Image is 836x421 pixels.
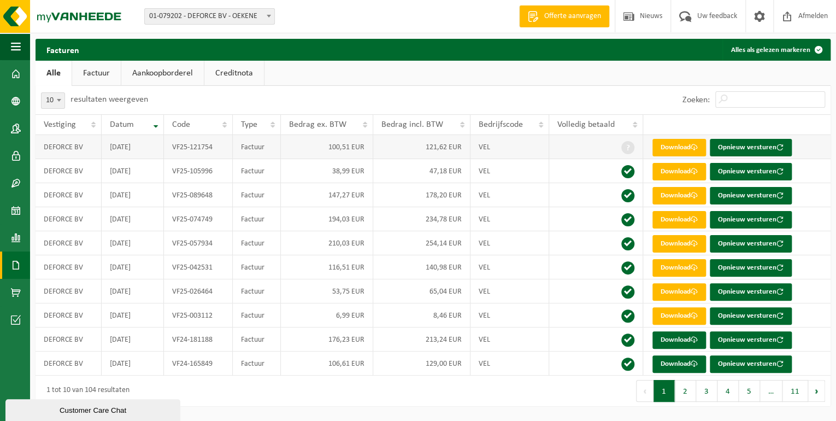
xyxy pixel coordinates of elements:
[710,211,792,229] button: Opnieuw versturen
[636,380,654,402] button: Previous
[36,303,102,328] td: DEFORCE BV
[717,380,739,402] button: 4
[557,120,615,129] span: Volledig betaald
[41,92,65,109] span: 10
[710,235,792,253] button: Opnieuw versturen
[373,231,470,255] td: 254,14 EUR
[36,159,102,183] td: DEFORCE BV
[381,120,443,129] span: Bedrag incl. BTW
[808,380,825,402] button: Next
[652,355,706,373] a: Download
[233,352,280,376] td: Factuur
[233,159,280,183] td: Factuur
[782,380,808,402] button: 11
[652,259,706,277] a: Download
[710,283,792,301] button: Opnieuw versturen
[519,5,609,27] a: Offerte aanvragen
[144,8,275,25] span: 01-079202 - DEFORCE BV - OEKENE
[470,135,549,159] td: VEL
[281,303,373,328] td: 6,99 EUR
[281,328,373,352] td: 176,23 EUR
[373,328,470,352] td: 213,24 EUR
[102,135,164,159] td: [DATE]
[281,159,373,183] td: 38,99 EUR
[652,211,706,229] a: Download
[110,120,134,129] span: Datum
[102,352,164,376] td: [DATE]
[654,380,675,402] button: 1
[289,120,346,129] span: Bedrag ex. BTW
[470,279,549,303] td: VEL
[281,279,373,303] td: 53,75 EUR
[36,352,102,376] td: DEFORCE BV
[233,303,280,328] td: Factuur
[36,61,72,86] a: Alle
[652,283,706,301] a: Download
[710,187,792,204] button: Opnieuw versturen
[710,259,792,277] button: Opnieuw versturen
[102,207,164,231] td: [DATE]
[233,255,280,279] td: Factuur
[72,61,121,86] a: Factuur
[675,380,696,402] button: 2
[102,159,164,183] td: [DATE]
[470,231,549,255] td: VEL
[710,307,792,325] button: Opnieuw versturen
[233,207,280,231] td: Factuur
[36,39,90,60] h2: Facturen
[710,139,792,156] button: Opnieuw versturen
[470,207,549,231] td: VEL
[164,207,233,231] td: VF25-074749
[44,120,76,129] span: Vestiging
[102,303,164,328] td: [DATE]
[164,231,233,255] td: VF25-057934
[102,328,164,352] td: [DATE]
[102,183,164,207] td: [DATE]
[470,352,549,376] td: VEL
[373,135,470,159] td: 121,62 EUR
[164,183,233,207] td: VF25-089648
[172,120,190,129] span: Code
[164,159,233,183] td: VF25-105996
[652,235,706,253] a: Download
[373,303,470,328] td: 8,46 EUR
[739,380,760,402] button: 5
[164,255,233,279] td: VF25-042531
[36,231,102,255] td: DEFORCE BV
[541,11,604,22] span: Offerte aanvragen
[373,352,470,376] td: 129,00 EUR
[233,328,280,352] td: Factuur
[710,331,792,349] button: Opnieuw versturen
[479,120,523,129] span: Bedrijfscode
[164,352,233,376] td: VF24-165849
[281,135,373,159] td: 100,51 EUR
[233,279,280,303] td: Factuur
[470,183,549,207] td: VEL
[696,380,717,402] button: 3
[36,279,102,303] td: DEFORCE BV
[470,255,549,279] td: VEL
[164,328,233,352] td: VF24-181188
[164,135,233,159] td: VF25-121754
[281,352,373,376] td: 106,61 EUR
[36,183,102,207] td: DEFORCE BV
[42,93,64,108] span: 10
[470,303,549,328] td: VEL
[652,139,706,156] a: Download
[36,207,102,231] td: DEFORCE BV
[281,231,373,255] td: 210,03 EUR
[241,120,257,129] span: Type
[121,61,204,86] a: Aankoopborderel
[373,183,470,207] td: 178,20 EUR
[36,135,102,159] td: DEFORCE BV
[652,163,706,180] a: Download
[5,397,182,421] iframe: chat widget
[281,255,373,279] td: 116,51 EUR
[36,328,102,352] td: DEFORCE BV
[373,159,470,183] td: 47,18 EUR
[233,183,280,207] td: Factuur
[204,61,264,86] a: Creditnota
[373,255,470,279] td: 140,98 EUR
[470,159,549,183] td: VEL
